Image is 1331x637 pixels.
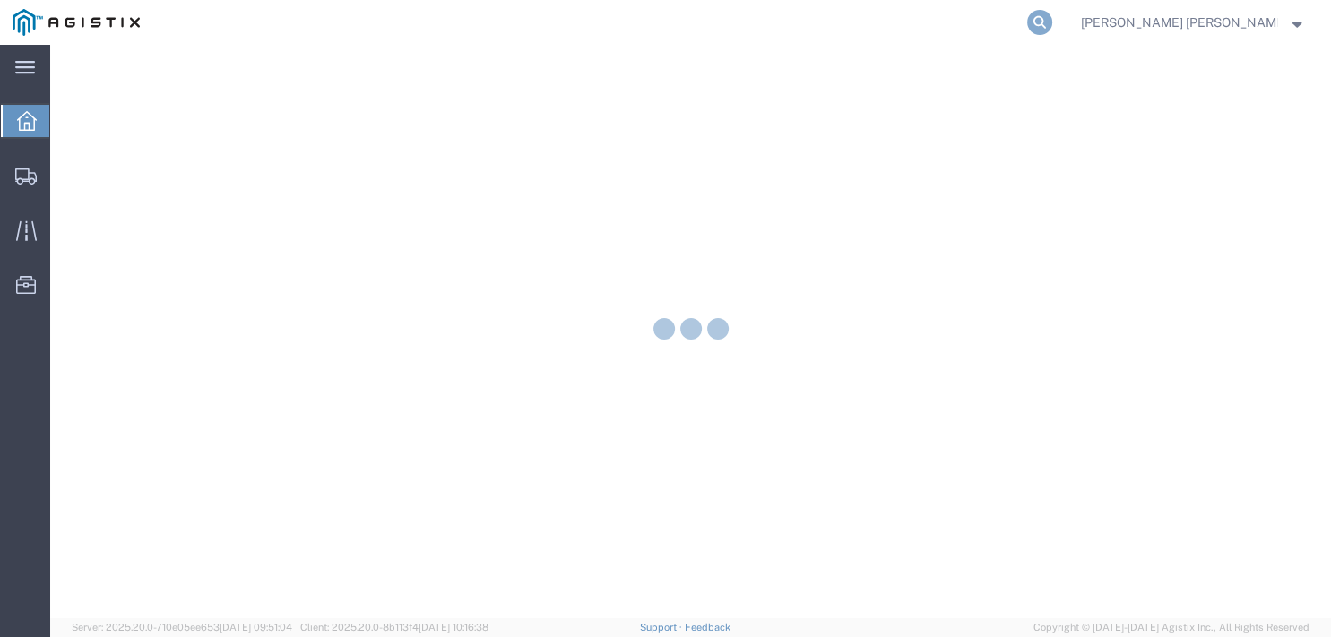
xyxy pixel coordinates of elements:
[419,622,488,633] span: [DATE] 10:16:38
[1080,12,1306,33] button: [PERSON_NAME] [PERSON_NAME]
[13,9,140,36] img: logo
[685,622,730,633] a: Feedback
[220,622,292,633] span: [DATE] 09:51:04
[1081,13,1277,32] span: Dhanya Dinesh
[300,622,488,633] span: Client: 2025.20.0-8b113f4
[72,622,292,633] span: Server: 2025.20.0-710e05ee653
[1033,620,1309,635] span: Copyright © [DATE]-[DATE] Agistix Inc., All Rights Reserved
[640,622,685,633] a: Support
